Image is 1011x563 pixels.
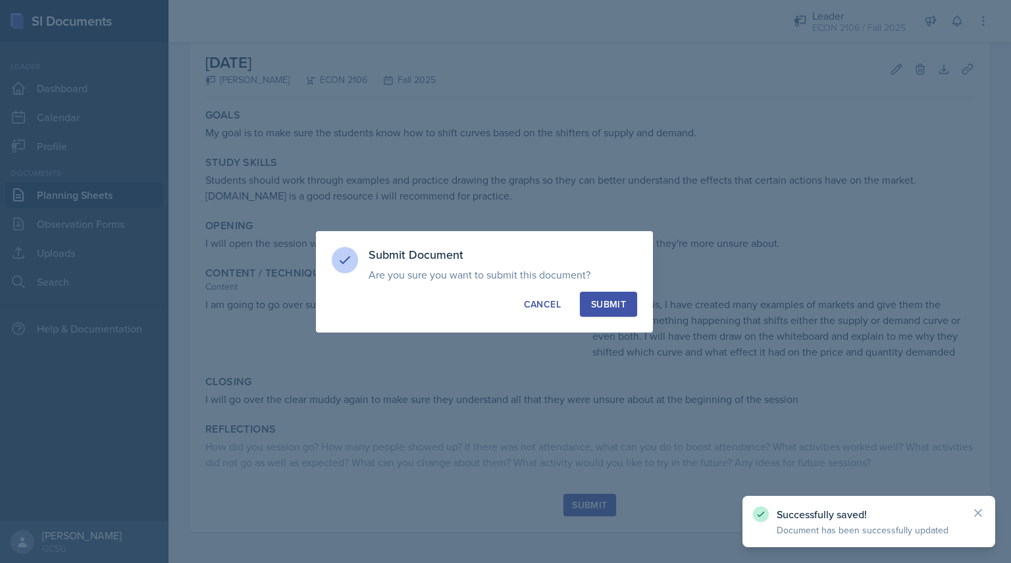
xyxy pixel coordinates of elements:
button: Submit [580,292,637,317]
div: Submit [591,298,626,311]
div: Cancel [524,298,561,311]
p: Document has been successfully updated [777,523,961,537]
button: Cancel [513,292,572,317]
p: Are you sure you want to submit this document? [369,268,637,281]
p: Successfully saved! [777,508,961,521]
h3: Submit Document [369,247,637,263]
